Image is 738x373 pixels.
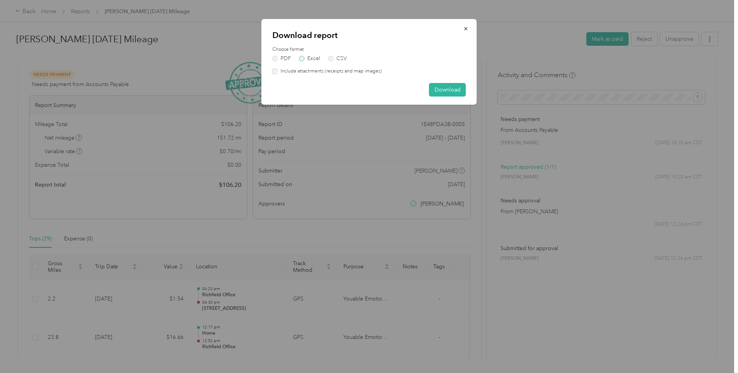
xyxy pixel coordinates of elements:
[429,83,466,97] button: Download
[695,330,738,373] iframe: Everlance-gr Chat Button Frame
[272,30,466,41] p: Download report
[328,56,347,61] label: CSV
[272,46,466,53] label: Choose format
[278,68,382,75] label: Include attachments (receipts and map images)
[272,56,291,61] label: PDF
[299,56,320,61] label: Excel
